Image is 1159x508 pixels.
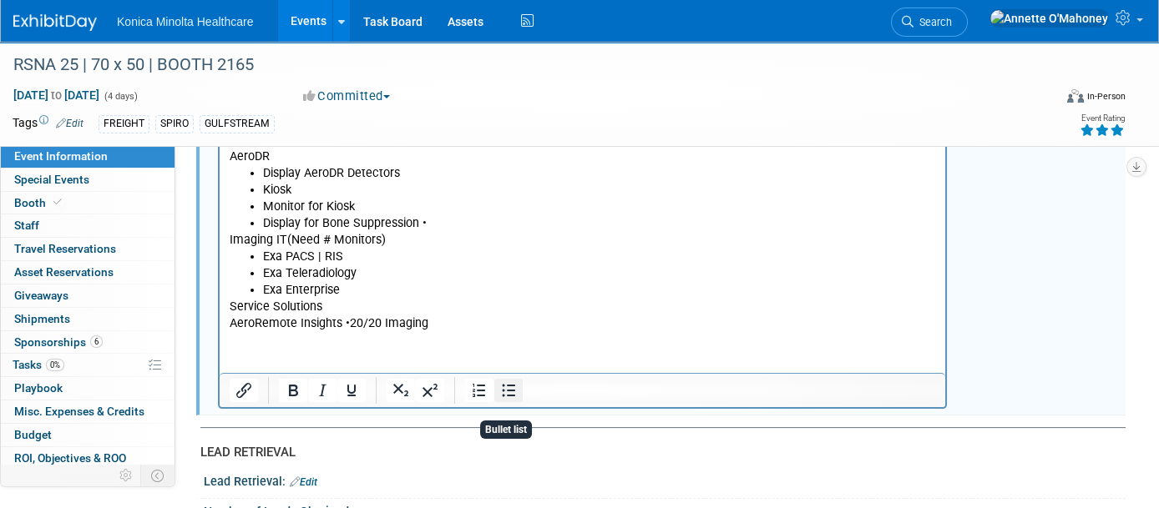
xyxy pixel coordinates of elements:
[14,289,68,302] span: Giveaways
[290,476,317,488] a: Edit
[117,15,253,28] span: Konica Minolta Healthcare
[1067,89,1084,103] img: Format-Inperson.png
[13,114,84,133] td: Tags
[14,196,65,209] span: Booth
[1,284,175,307] a: Giveaways
[465,379,493,402] button: Numbered list
[230,379,258,402] button: Insert/edit link
[10,8,191,22] a: Logos & promotional tools | RSNA
[1086,90,1126,103] div: In-Person
[14,335,103,349] span: Sponsorships
[1,424,175,446] a: Budget
[1,261,175,284] a: Asset Reservations
[13,14,97,31] img: ExhibitDay
[1,377,175,400] a: Playbook
[961,87,1126,112] div: Event Format
[914,16,952,28] span: Search
[141,465,175,486] td: Toggle Event Tabs
[9,7,717,57] body: Rich Text Area. Press ALT-0 for help.
[103,91,138,102] span: (4 days)
[1,214,175,237] a: Staff
[99,115,149,133] div: FREIGHT
[53,198,62,207] i: Booth reservation complete
[46,359,64,371] span: 0%
[1,238,175,260] a: Travel Reservations
[1,145,175,168] a: Event Information
[200,115,275,133] div: GULFSTREAM
[155,115,194,133] div: SPIRO
[204,469,1126,490] div: Lead Retrieval:
[14,242,116,255] span: Travel Reservations
[1,168,175,191] a: Special Events
[387,379,415,402] button: Subscript
[989,9,1109,28] img: Annette O'Mahoney
[14,265,114,279] span: Asset Reservations
[1,447,175,470] a: ROI, Objectives & ROO
[14,219,39,232] span: Staff
[112,465,141,486] td: Personalize Event Tab Strip
[14,312,70,325] span: Shipments
[13,88,100,103] span: [DATE] [DATE]
[1,192,175,214] a: Booth
[891,8,968,37] a: Search
[1,354,175,376] a: Tasks0%
[1080,114,1125,123] div: Event Rating
[56,118,84,129] a: Edit
[337,379,366,402] button: Underline
[8,50,1030,80] div: RSNA 25 | 70 x 50 | BOOTH 2165
[297,88,397,105] button: Committed
[90,335,103,348] span: 6
[14,173,89,186] span: Special Events
[416,379,444,402] button: Superscript
[14,381,63,395] span: Playbook
[1,400,175,423] a: Misc. Expenses & Credits
[48,88,64,102] span: to
[220,8,945,373] iframe: Rich Text Area
[14,451,126,465] span: ROI, Objectives & ROO
[1,308,175,330] a: Shipments
[13,358,64,371] span: Tasks
[494,379,523,402] button: Bullet list
[14,428,52,441] span: Budget
[279,379,307,402] button: Bold
[14,149,108,163] span: Event Information
[14,405,144,418] span: Misc. Expenses & Credits
[1,331,175,354] a: Sponsorships6
[308,379,337,402] button: Italic
[200,444,1113,461] div: LEAD RETRIEVAL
